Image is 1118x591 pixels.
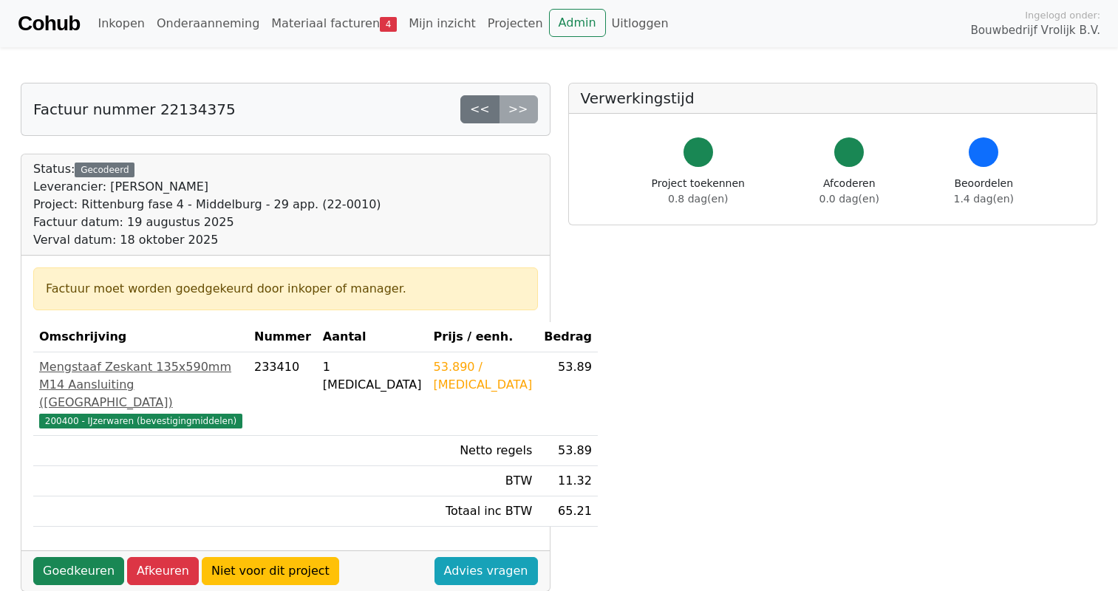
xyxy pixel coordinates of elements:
[18,6,80,41] a: Cohub
[954,193,1014,205] span: 1.4 dag(en)
[33,100,236,118] h5: Factuur nummer 22134375
[151,9,265,38] a: Onderaanneming
[33,557,124,585] a: Goedkeuren
[248,322,317,352] th: Nummer
[33,231,381,249] div: Verval datum: 18 oktober 2025
[819,193,879,205] span: 0.0 dag(en)
[581,89,1085,107] h5: Verwerkingstijd
[428,322,539,352] th: Prijs / eenh.
[39,358,242,429] a: Mengstaaf Zeskant 135x590mm M14 Aansluiting ([GEOGRAPHIC_DATA])200400 - IJzerwaren (bevestigingmi...
[33,178,381,196] div: Leverancier: [PERSON_NAME]
[428,496,539,527] td: Totaal inc BTW
[549,9,606,37] a: Admin
[538,466,598,496] td: 11.32
[39,414,242,428] span: 200400 - IJzerwaren (bevestigingmiddelen)
[33,196,381,213] div: Project: Rittenburg fase 4 - Middelburg - 29 app. (22-0010)
[538,322,598,352] th: Bedrag
[606,9,675,38] a: Uitloggen
[317,322,428,352] th: Aantal
[265,9,403,38] a: Materiaal facturen4
[538,436,598,466] td: 53.89
[652,176,745,207] div: Project toekennen
[403,9,482,38] a: Mijn inzicht
[434,358,533,394] div: 53.890 / [MEDICAL_DATA]
[248,352,317,436] td: 233410
[92,9,150,38] a: Inkopen
[39,358,242,411] div: Mengstaaf Zeskant 135x590mm M14 Aansluiting ([GEOGRAPHIC_DATA])
[323,358,422,394] div: 1 [MEDICAL_DATA]
[819,176,879,207] div: Afcoderen
[434,557,538,585] a: Advies vragen
[428,466,539,496] td: BTW
[33,322,248,352] th: Omschrijving
[127,557,199,585] a: Afkeuren
[538,352,598,436] td: 53.89
[482,9,549,38] a: Projecten
[970,22,1100,39] span: Bouwbedrijf Vrolijk B.V.
[46,280,525,298] div: Factuur moet worden goedgekeurd door inkoper of manager.
[538,496,598,527] td: 65.21
[428,436,539,466] td: Netto regels
[75,163,134,177] div: Gecodeerd
[33,213,381,231] div: Factuur datum: 19 augustus 2025
[668,193,728,205] span: 0.8 dag(en)
[380,17,397,32] span: 4
[33,160,381,249] div: Status:
[202,557,339,585] a: Niet voor dit project
[460,95,500,123] a: <<
[954,176,1014,207] div: Beoordelen
[1025,8,1100,22] span: Ingelogd onder:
